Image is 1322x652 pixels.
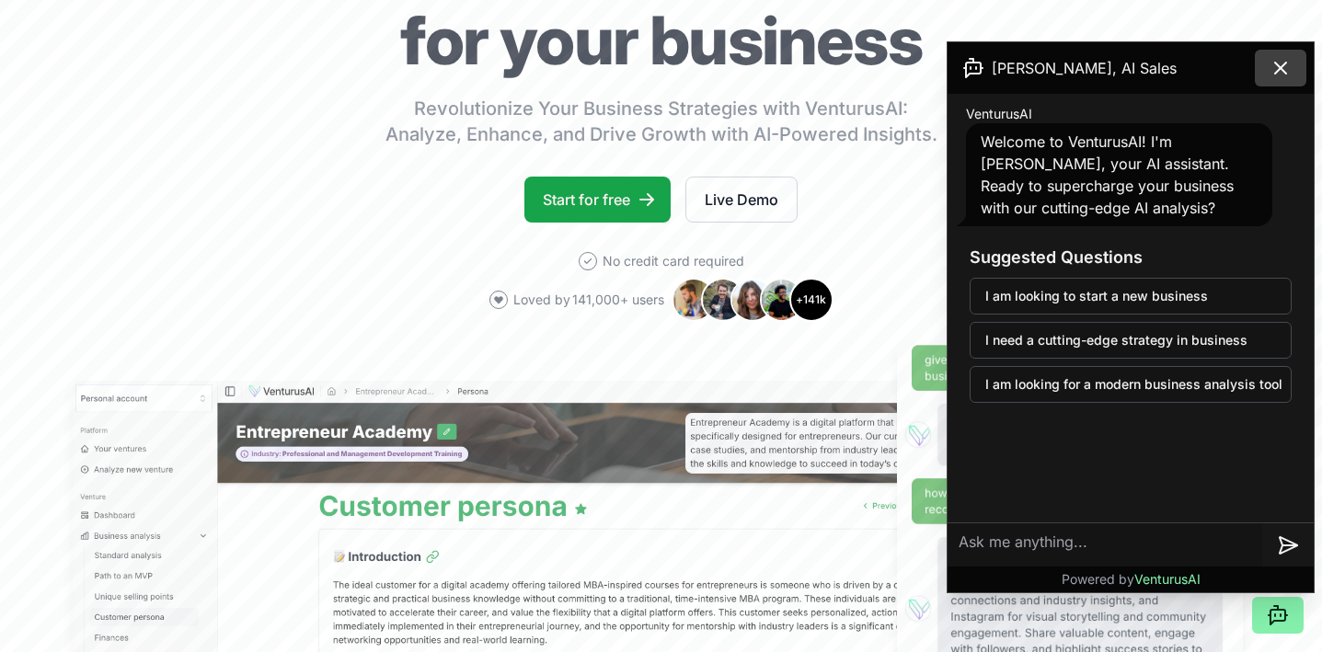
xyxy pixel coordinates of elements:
span: VenturusAI [966,105,1032,123]
h3: Suggested Questions [970,245,1292,270]
span: Welcome to VenturusAI! I'm [PERSON_NAME], your AI assistant. Ready to supercharge your business w... [981,132,1234,217]
button: I need a cutting-edge strategy in business [970,322,1292,359]
img: Avatar 4 [760,278,804,322]
a: Start for free [524,177,671,223]
img: Avatar 1 [672,278,716,322]
p: Powered by [1062,570,1201,589]
img: Avatar 3 [730,278,775,322]
button: I am looking to start a new business [970,278,1292,315]
span: VenturusAI [1134,571,1201,587]
button: I am looking for a modern business analysis tool [970,366,1292,403]
img: Avatar 2 [701,278,745,322]
span: [PERSON_NAME], AI Sales [992,57,1177,79]
a: Live Demo [685,177,798,223]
